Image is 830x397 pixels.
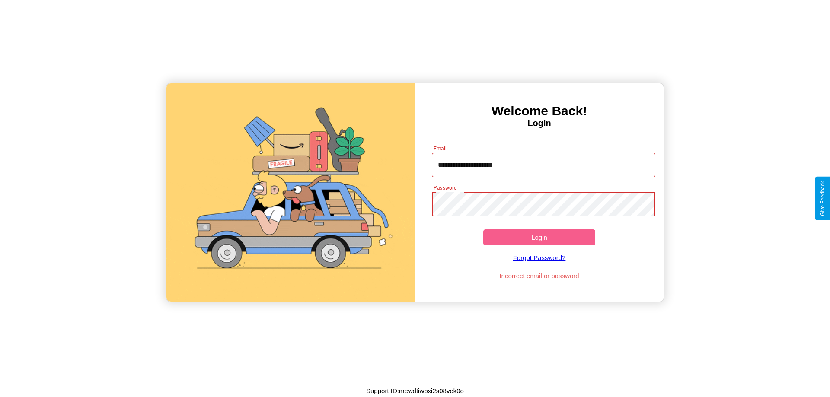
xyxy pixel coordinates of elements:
[428,270,651,282] p: Incorrect email or password
[434,184,456,191] label: Password
[428,245,651,270] a: Forgot Password?
[434,145,447,152] label: Email
[483,229,595,245] button: Login
[166,83,415,302] img: gif
[415,118,664,128] h4: Login
[415,104,664,118] h3: Welcome Back!
[366,385,464,397] p: Support ID: mewdtiwbxi2s08vek0o
[820,181,826,216] div: Give Feedback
